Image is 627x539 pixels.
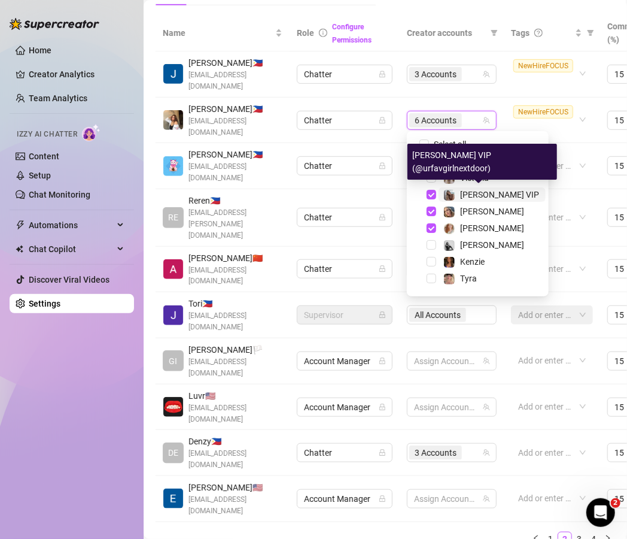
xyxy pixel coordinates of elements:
[163,305,183,325] img: Tori
[483,117,490,124] span: team
[379,214,386,221] span: lock
[429,138,471,151] span: Select all
[188,194,282,207] span: Reren 🇵🇭
[409,446,462,460] span: 3 Accounts
[188,389,282,402] span: Luvr 🇺🇸
[188,356,282,379] span: [EMAIL_ADDRESS][DOMAIN_NAME]
[379,117,386,124] span: lock
[29,216,114,235] span: Automations
[304,490,385,508] span: Account Manager
[379,495,386,502] span: lock
[16,220,25,230] span: thunderbolt
[460,207,524,216] span: [PERSON_NAME]
[163,489,183,508] img: Evan L
[379,404,386,411] span: lock
[188,69,282,92] span: [EMAIL_ADDRESS][DOMAIN_NAME]
[513,105,573,119] span: NewHireFOCUS
[483,495,490,502] span: team
[444,257,455,268] img: Kenzie
[379,162,386,169] span: lock
[379,311,386,319] span: lock
[16,245,23,253] img: Chat Copilot
[188,207,282,241] span: [EMAIL_ADDRESS][PERSON_NAME][DOMAIN_NAME]
[29,240,114,259] span: Chat Copilot
[163,64,183,84] img: John Jacob Caneja
[163,397,183,417] img: Luvr
[415,114,456,127] span: 6 Accounts
[379,449,386,456] span: lock
[168,446,178,459] span: DE
[188,343,282,356] span: [PERSON_NAME] 🏳️
[82,124,101,141] img: AI Chatter
[188,161,282,184] span: [EMAIL_ADDRESS][DOMAIN_NAME]
[188,297,282,310] span: Tori 🇵🇭
[163,26,273,40] span: Name
[586,498,615,527] iframe: Intercom live chat
[427,274,436,283] span: Select tree node
[444,240,455,251] img: Grace Hunt
[188,102,282,116] span: [PERSON_NAME] 🇵🇭
[319,29,327,37] span: info-circle
[534,29,543,37] span: question-circle
[444,274,455,284] img: Tyra
[188,56,282,69] span: [PERSON_NAME] 🇵🇭
[460,190,539,199] span: [PERSON_NAME] VIP
[188,265,282,287] span: [EMAIL_ADDRESS][DOMAIN_NAME]
[169,355,178,368] span: GI
[332,23,372,44] a: Configure Permissions
[415,68,456,81] span: 3 Accounts
[29,152,59,161] a: Content
[29,275,109,284] a: Discover Viral Videos
[460,223,524,233] span: [PERSON_NAME]
[163,156,183,176] img: yen mejica
[460,240,524,250] span: [PERSON_NAME]
[156,15,290,52] th: Name
[163,259,183,279] img: Albert
[587,29,594,37] span: filter
[188,402,282,425] span: [EMAIL_ADDRESS][DOMAIN_NAME]
[409,113,462,128] span: 6 Accounts
[29,46,51,55] a: Home
[483,358,490,365] span: team
[188,448,282,471] span: [EMAIL_ADDRESS][DOMAIN_NAME]
[407,144,557,180] div: [PERSON_NAME] VIP (@urfavgirlnextdoor)
[444,207,455,217] img: Kat Hobbs
[304,157,385,175] span: Chatter
[188,435,282,448] span: Denzy 🇵🇭
[427,257,436,267] span: Select tree node
[304,444,385,462] span: Chatter
[29,190,90,199] a: Chat Monitoring
[188,481,282,494] span: [PERSON_NAME] 🇺🇸
[379,71,386,78] span: lock
[444,190,455,201] img: Kat Hobbs VIP
[585,24,596,42] span: filter
[304,208,385,226] span: Chatter
[304,65,385,83] span: Chatter
[188,252,282,265] span: [PERSON_NAME] 🇨🇳
[379,358,386,365] span: lock
[427,190,436,199] span: Select tree node
[168,211,178,224] span: RE
[427,240,436,250] span: Select tree node
[29,171,51,180] a: Setup
[29,93,87,103] a: Team Analytics
[379,265,386,272] span: lock
[488,24,500,42] span: filter
[188,310,282,333] span: [EMAIL_ADDRESS][DOMAIN_NAME]
[511,26,529,40] span: Tags
[611,498,620,508] span: 2
[513,59,573,72] span: NewHireFOCUS
[163,110,183,130] img: Dennise Cantimbuhan
[304,398,385,416] span: Account Manager
[427,207,436,216] span: Select tree node
[10,18,99,30] img: logo-BBDzfeDw.svg
[491,29,498,37] span: filter
[407,26,486,40] span: Creator accounts
[483,404,490,411] span: team
[460,257,485,267] span: Kenzie
[415,446,456,459] span: 3 Accounts
[483,449,490,456] span: team
[304,352,385,370] span: Account Manager
[460,274,477,283] span: Tyra
[304,260,385,278] span: Chatter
